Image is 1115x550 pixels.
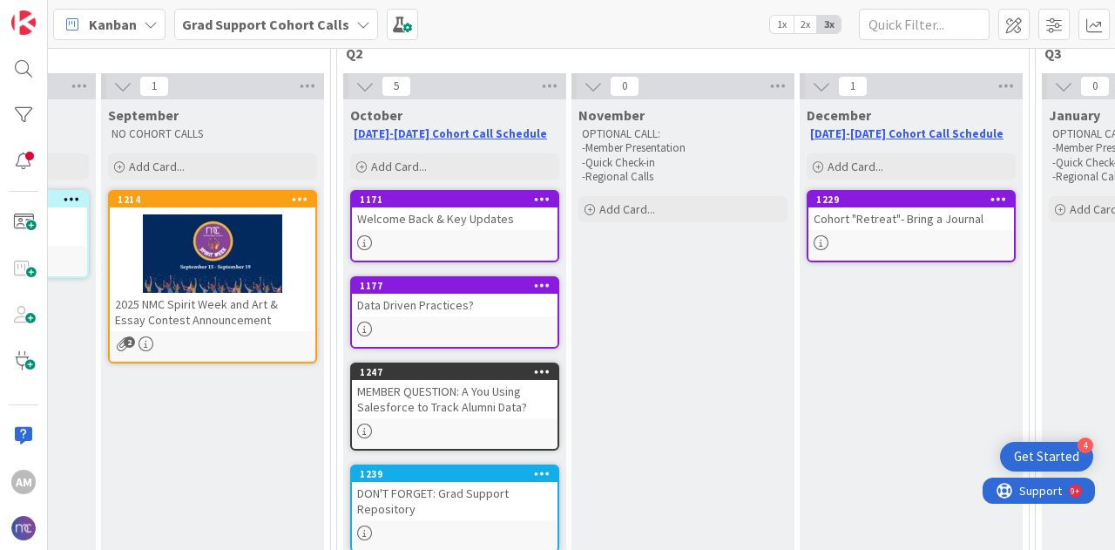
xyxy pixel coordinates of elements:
div: 1171 [352,192,557,207]
img: avatar [11,516,36,540]
span: Kanban [89,14,137,35]
span: 3x [817,16,841,33]
div: 12142025 NMC Spirit Week and Art & Essay Contest Announcement [110,192,315,331]
div: 1239 [360,468,557,480]
span: September [108,106,179,124]
span: 2x [794,16,817,33]
div: 4 [1078,438,1093,453]
span: 2 [124,336,135,348]
span: Add Card... [129,159,185,174]
div: 1177Data Driven Practices? [352,278,557,316]
span: October [350,106,402,124]
p: -Regional Calls [582,170,784,184]
span: 1 [139,76,169,97]
span: 0 [610,76,639,97]
b: Grad Support Cohort Calls [182,16,349,33]
span: Add Card... [828,159,883,174]
div: 1239 [352,466,557,482]
div: Open Get Started checklist, remaining modules: 4 [1000,442,1093,472]
span: Add Card... [599,201,655,217]
span: Support [37,3,79,24]
div: 1229 [816,194,1014,206]
div: Data Driven Practices? [352,294,557,316]
div: Welcome Back & Key Updates [352,207,557,230]
span: 1 [838,76,868,97]
div: 1177 [352,278,557,294]
span: 1x [770,16,794,33]
div: 1239DON'T FORGET: Grad Support Repository [352,466,557,520]
span: January [1049,106,1100,124]
div: 1247 [360,366,557,378]
span: 5 [382,76,411,97]
p: NO COHORT CALLS [111,127,314,141]
div: DON'T FORGET: Grad Support Repository [352,482,557,520]
div: 1214 [118,194,315,206]
div: 1247MEMBER QUESTION: A You Using Salesforce to Track Alumni Data? [352,364,557,418]
span: 0 [1080,76,1110,97]
div: 1214 [110,192,315,207]
div: MEMBER QUESTION: A You Using Salesforce to Track Alumni Data? [352,380,557,418]
p: OPTIONAL CALL: [582,127,784,141]
span: November [578,106,645,124]
a: [DATE]-[DATE] Cohort Call Schedule [354,126,547,141]
span: Q2 [346,44,1007,62]
div: 1229Cohort "Retreat"- Bring a Journal [808,192,1014,230]
div: 1171 [360,194,557,206]
img: Visit kanbanzone.com [11,10,36,35]
span: Add Card... [371,159,427,174]
div: 9+ [88,7,97,21]
div: AM [11,470,36,494]
span: December [807,106,871,124]
input: Quick Filter... [859,9,990,40]
div: 1171Welcome Back & Key Updates [352,192,557,230]
p: -Member Presentation [582,141,784,155]
div: Get Started [1014,448,1079,465]
div: 1247 [352,364,557,380]
div: 1177 [360,280,557,292]
div: Cohort "Retreat"- Bring a Journal [808,207,1014,230]
div: 1229 [808,192,1014,207]
a: [DATE]-[DATE] Cohort Call Schedule [810,126,1003,141]
div: 2025 NMC Spirit Week and Art & Essay Contest Announcement [110,293,315,331]
p: -Quick Check-in [582,156,784,170]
